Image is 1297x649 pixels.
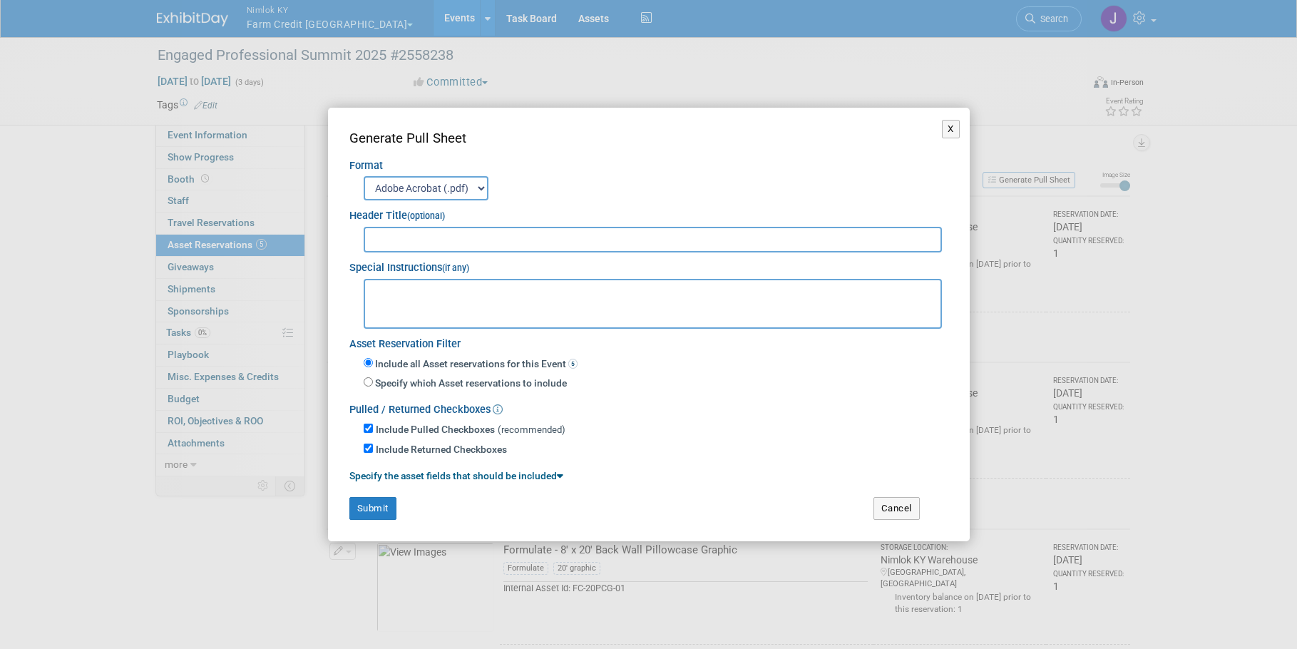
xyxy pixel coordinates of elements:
a: Specify the asset fields that should be included [349,470,563,481]
div: Special Instructions [349,252,948,276]
small: (if any) [442,263,469,273]
div: Header Title [349,200,948,224]
button: Cancel [873,497,920,520]
button: Submit [349,497,396,520]
label: Include Returned Checkboxes [376,443,507,457]
div: Generate Pull Sheet [349,129,948,148]
label: Include Pulled Checkboxes [376,423,495,437]
button: X [942,120,960,138]
div: Asset Reservation Filter [349,329,948,352]
div: Pulled / Returned Checkboxes [349,394,948,418]
small: (optional) [407,211,445,221]
div: Format [349,148,948,174]
span: (recommended) [498,424,565,435]
span: 5 [568,359,578,369]
label: Specify which Asset reservations to include [373,377,567,391]
label: Include all Asset reservations for this Event [373,357,578,372]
